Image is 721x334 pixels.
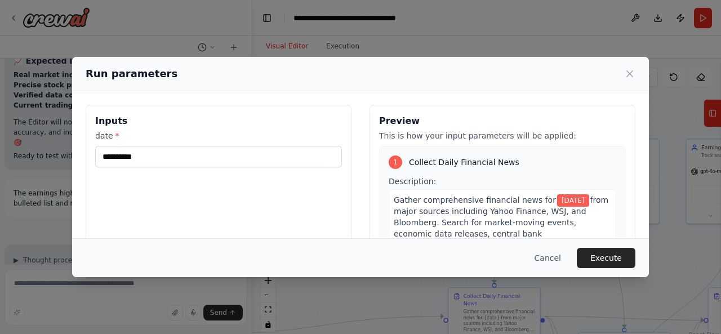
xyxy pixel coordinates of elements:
[379,114,626,128] h3: Preview
[394,195,556,204] span: Gather comprehensive financial news for
[577,248,635,268] button: Execute
[526,248,570,268] button: Cancel
[95,130,342,141] label: date
[379,130,626,141] p: This is how your input parameters will be applied:
[389,155,402,169] div: 1
[409,157,519,168] span: Collect Daily Financial News
[95,114,342,128] h3: Inputs
[557,194,589,207] span: Variable: date
[86,66,177,82] h2: Run parameters
[389,177,436,186] span: Description:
